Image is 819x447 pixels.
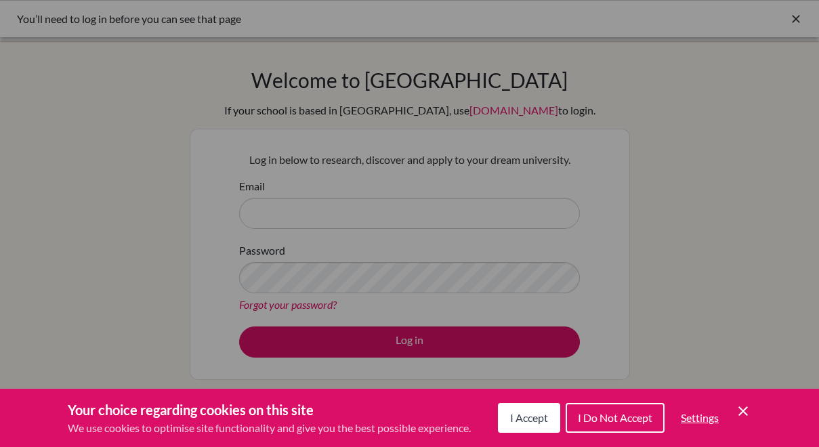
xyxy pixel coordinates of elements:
p: We use cookies to optimise site functionality and give you the best possible experience. [68,420,471,436]
button: Settings [670,404,730,431]
span: Settings [681,411,719,424]
span: I Do Not Accept [578,411,652,424]
button: I Do Not Accept [566,403,665,433]
button: Save and close [735,403,751,419]
h3: Your choice regarding cookies on this site [68,400,471,420]
span: I Accept [510,411,548,424]
button: I Accept [498,403,560,433]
